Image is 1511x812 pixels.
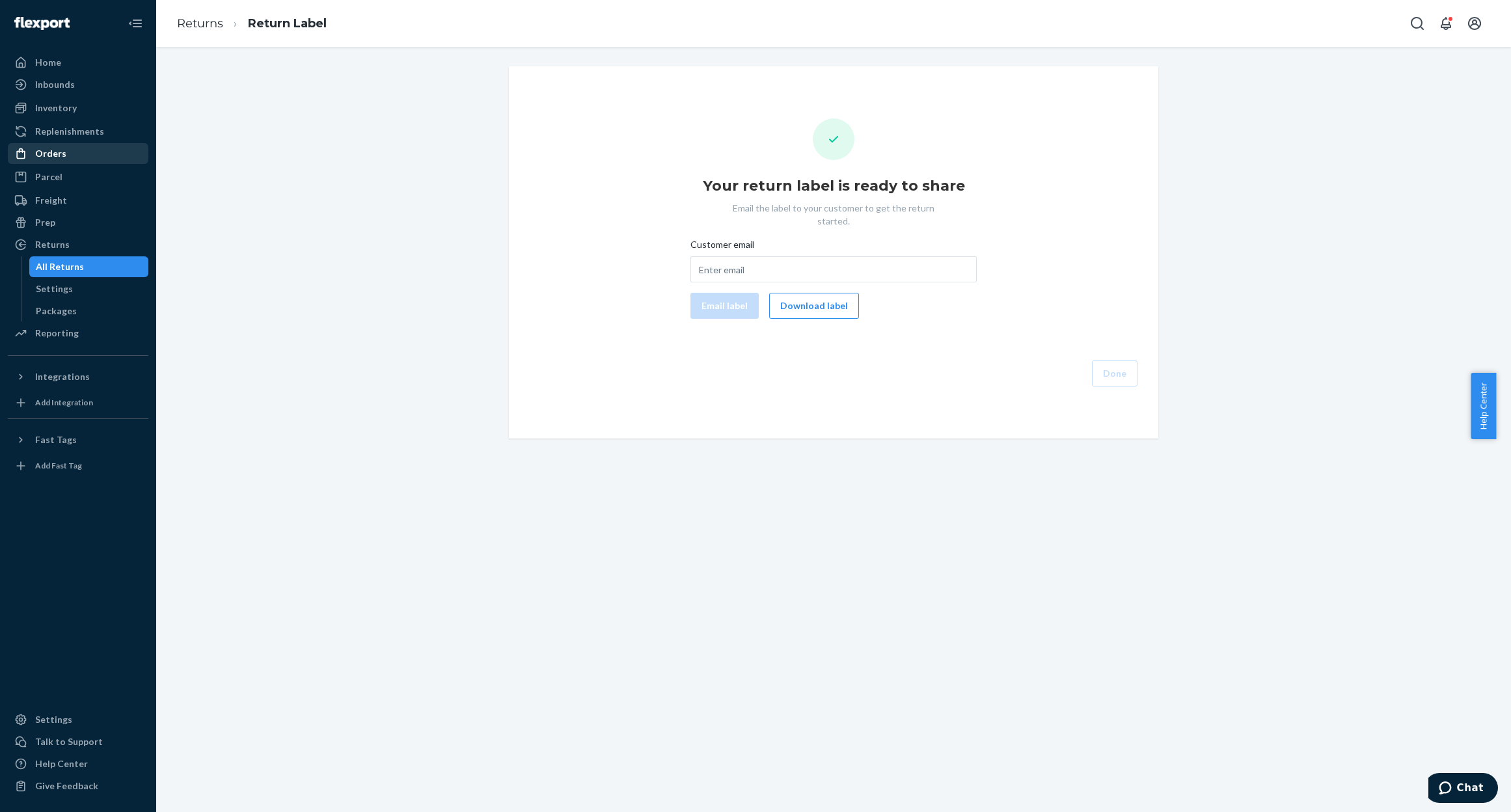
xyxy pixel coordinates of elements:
[8,190,148,211] a: Freight
[8,167,148,187] a: Parcel
[35,238,70,251] div: Returns
[36,304,77,318] div: Packages
[8,709,148,730] a: Settings
[8,429,148,450] button: Fast Tags
[690,293,759,319] button: Email label
[769,293,859,319] button: Download label
[36,260,84,273] div: All Returns
[35,78,75,91] div: Inbounds
[35,194,67,207] div: Freight
[35,125,104,138] div: Replenishments
[8,121,148,142] a: Replenishments
[35,147,66,160] div: Orders
[1471,373,1496,439] button: Help Center
[35,170,62,183] div: Parcel
[35,370,90,383] div: Integrations
[35,216,55,229] div: Prep
[690,256,977,282] input: Customer email
[8,392,148,413] a: Add Integration
[36,282,73,295] div: Settings
[248,16,327,31] a: Return Label
[35,397,93,408] div: Add Integration
[35,433,77,446] div: Fast Tags
[8,776,148,796] button: Give Feedback
[8,143,148,164] a: Orders
[8,731,148,752] button: Talk to Support
[14,17,70,30] img: Flexport logo
[35,735,103,748] div: Talk to Support
[1404,10,1430,36] button: Open Search Box
[29,278,149,299] a: Settings
[8,753,148,774] a: Help Center
[167,5,337,43] ol: breadcrumbs
[1462,10,1488,36] button: Open account menu
[8,212,148,233] a: Prep
[8,74,148,95] a: Inbounds
[8,52,148,73] a: Home
[177,16,223,31] a: Returns
[690,238,754,256] span: Customer email
[35,713,72,726] div: Settings
[29,301,149,321] a: Packages
[1092,360,1137,386] button: Done
[122,10,148,36] button: Close Navigation
[703,176,965,196] h1: Your return label is ready to share
[35,779,98,792] div: Give Feedback
[1433,10,1459,36] button: Open notifications
[29,256,149,277] a: All Returns
[1428,773,1498,805] iframe: Opens a widget where you can chat to one of our agents
[35,56,61,69] div: Home
[8,366,148,387] button: Integrations
[35,327,79,340] div: Reporting
[720,202,947,228] p: Email the label to your customer to get the return started.
[8,98,148,118] a: Inventory
[35,460,82,471] div: Add Fast Tag
[35,101,77,115] div: Inventory
[8,455,148,476] a: Add Fast Tag
[8,234,148,255] a: Returns
[35,757,88,770] div: Help Center
[8,323,148,344] a: Reporting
